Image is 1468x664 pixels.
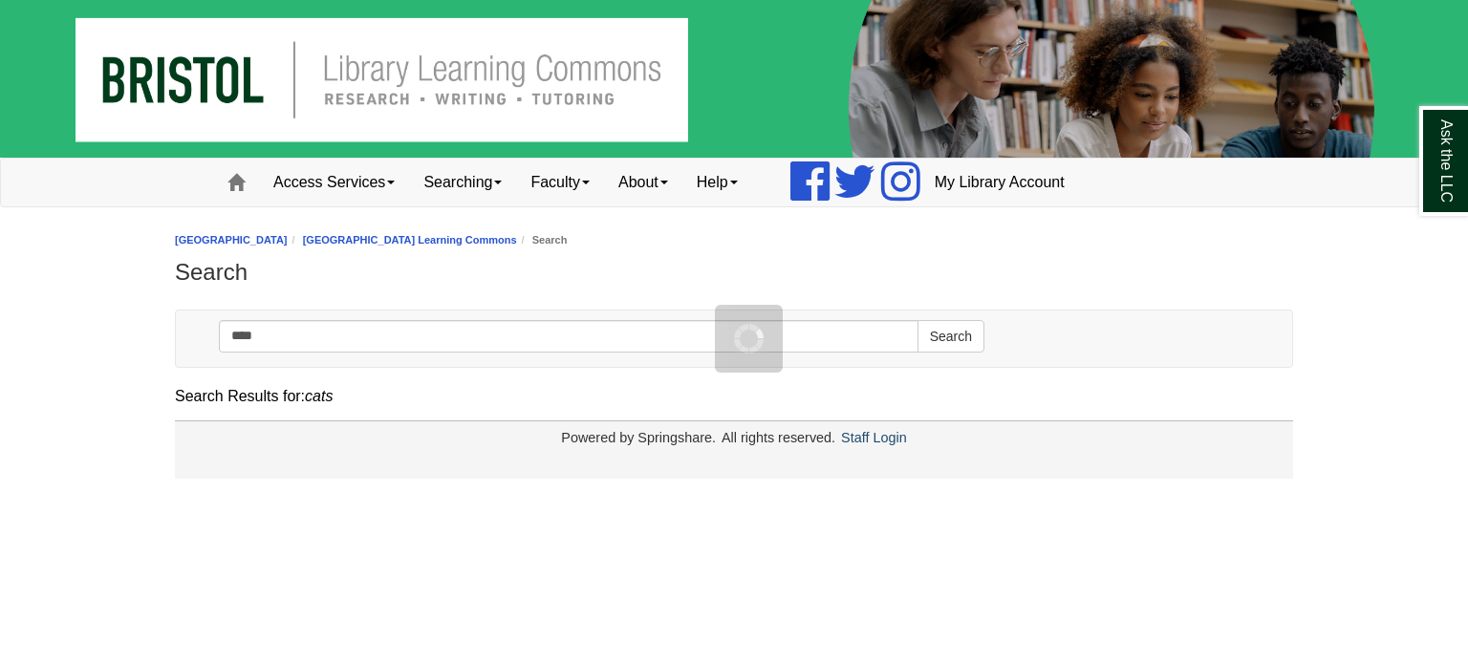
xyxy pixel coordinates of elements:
[604,159,682,206] a: About
[917,320,984,353] button: Search
[303,234,517,246] a: [GEOGRAPHIC_DATA] Learning Commons
[734,324,764,353] img: Working...
[517,231,568,249] li: Search
[558,430,719,445] div: Powered by Springshare.
[175,234,288,246] a: [GEOGRAPHIC_DATA]
[259,159,409,206] a: Access Services
[409,159,516,206] a: Searching
[175,383,1293,410] div: Search Results for:
[516,159,604,206] a: Faculty
[175,231,1293,249] nav: breadcrumb
[175,259,1293,286] h1: Search
[682,159,752,206] a: Help
[305,388,333,404] em: cats
[719,430,838,445] div: All rights reserved.
[841,430,907,445] a: Staff Login
[920,159,1079,206] a: My Library Account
